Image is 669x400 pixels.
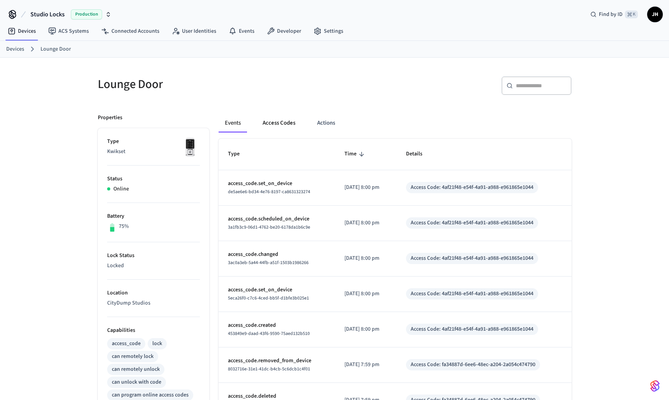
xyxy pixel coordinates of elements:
[228,366,310,372] span: 8032716e-31e1-41dc-b4cb-5c6dcb1c4f01
[30,10,65,19] span: Studio Locks
[344,183,387,192] p: [DATE] 8:00 pm
[107,137,200,146] p: Type
[41,45,71,53] a: Lounge Door
[119,222,129,231] p: 75%
[107,175,200,183] p: Status
[98,114,122,122] p: Properties
[180,137,200,157] img: Kwikset Halo Touchscreen Wifi Enabled Smart Lock, Polished Chrome, Front
[650,380,660,392] img: SeamLogoGradient.69752ec5.svg
[98,76,330,92] h5: Lounge Door
[112,340,141,348] div: access_code
[344,219,387,227] p: [DATE] 8:00 pm
[42,24,95,38] a: ACS Systems
[219,114,572,132] div: ant example
[6,45,24,53] a: Devices
[228,330,310,337] span: 453849e9-daad-43f6-9590-75aed132b510
[411,325,533,333] div: Access Code: 4af21f48-e54f-4a91-a988-e961865e1044
[344,325,387,333] p: [DATE] 8:00 pm
[411,254,533,263] div: Access Code: 4af21f48-e54f-4a91-a988-e961865e1044
[107,252,200,260] p: Lock Status
[113,185,129,193] p: Online
[411,219,533,227] div: Access Code: 4af21f48-e54f-4a91-a988-e961865e1044
[228,180,326,188] p: access_code.set_on_device
[411,183,533,192] div: Access Code: 4af21f48-e54f-4a91-a988-e961865e1044
[228,224,310,231] span: 3a1fb3c9-06d1-4762-be20-6178da1b6c9e
[71,9,102,19] span: Production
[228,250,326,259] p: access_code.changed
[107,326,200,335] p: Capabilities
[344,290,387,298] p: [DATE] 8:00 pm
[311,114,341,132] button: Actions
[228,215,326,223] p: access_code.scheduled_on_device
[222,24,261,38] a: Events
[107,148,200,156] p: Kwikset
[228,148,250,160] span: Type
[107,299,200,307] p: CityDump Studios
[219,114,247,132] button: Events
[344,254,387,263] p: [DATE] 8:00 pm
[112,378,161,386] div: can unlock with code
[584,7,644,21] div: Find by ID⌘ K
[261,24,307,38] a: Developer
[647,7,663,22] button: JH
[599,11,623,18] span: Find by ID
[228,321,326,330] p: access_code.created
[228,259,309,266] span: 3ac0a3eb-5a44-44fb-a51f-1503b1986266
[625,11,638,18] span: ⌘ K
[112,365,160,374] div: can remotely unlock
[152,340,162,348] div: lock
[228,357,326,365] p: access_code.removed_from_device
[107,262,200,270] p: Locked
[228,189,310,195] span: de5ae6e6-bd34-4e76-8197-ca8631323274
[307,24,350,38] a: Settings
[344,148,367,160] span: Time
[112,391,189,399] div: can program online access codes
[344,361,387,369] p: [DATE] 7:59 pm
[107,212,200,220] p: Battery
[112,352,154,361] div: can remotely lock
[228,295,309,301] span: 5eca26f0-c7c6-4ced-bb5f-d1bfe3b025e1
[411,290,533,298] div: Access Code: 4af21f48-e54f-4a91-a988-e961865e1044
[2,24,42,38] a: Devices
[411,361,535,369] div: Access Code: fa34887d-6ee6-48ec-a204-2a054c474790
[107,289,200,297] p: Location
[95,24,166,38] a: Connected Accounts
[166,24,222,38] a: User Identities
[228,286,326,294] p: access_code.set_on_device
[406,148,432,160] span: Details
[648,7,662,21] span: JH
[256,114,302,132] button: Access Codes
